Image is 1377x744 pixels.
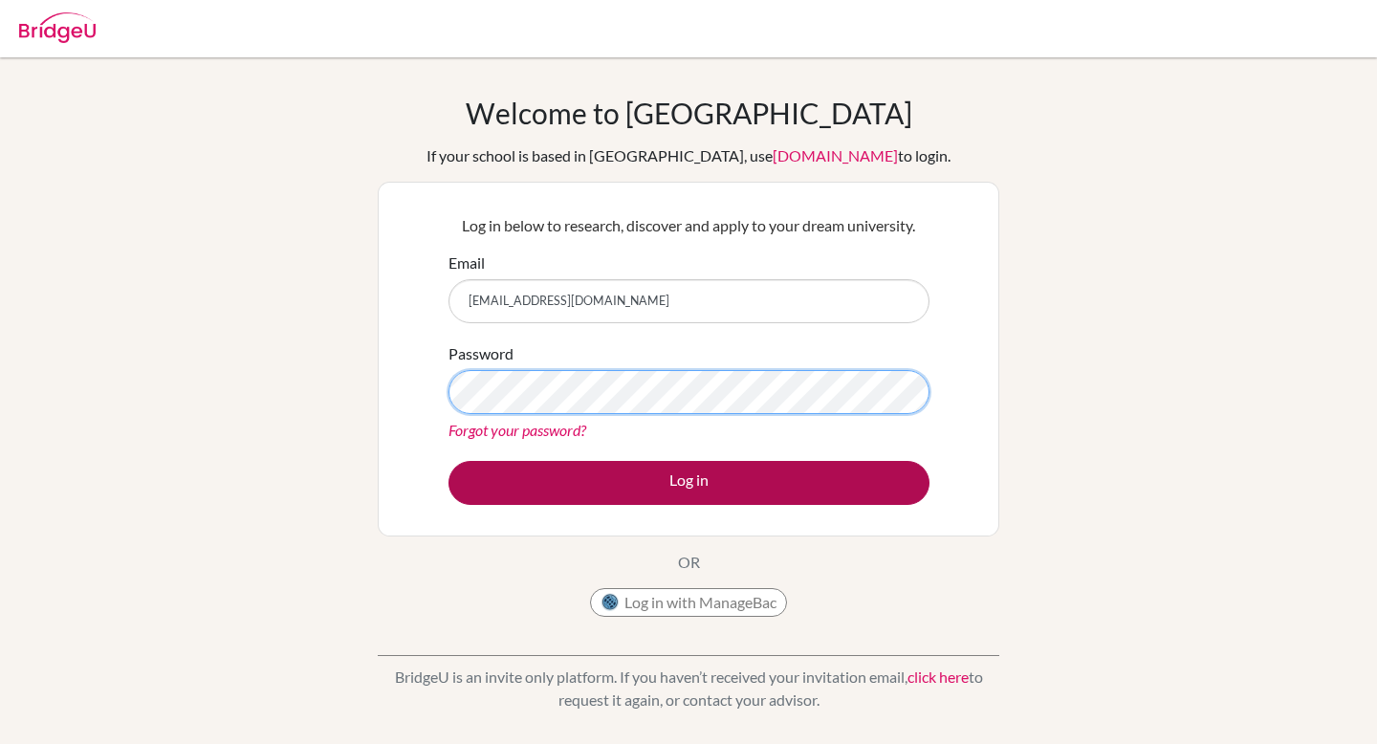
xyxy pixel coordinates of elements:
img: Bridge-U [19,12,96,43]
a: Forgot your password? [448,421,586,439]
p: Log in below to research, discover and apply to your dream university. [448,214,929,237]
a: [DOMAIN_NAME] [773,146,898,164]
label: Password [448,342,514,365]
button: Log in with ManageBac [590,588,787,617]
p: OR [678,551,700,574]
div: If your school is based in [GEOGRAPHIC_DATA], use to login. [426,144,951,167]
button: Log in [448,461,929,505]
p: BridgeU is an invite only platform. If you haven’t received your invitation email, to request it ... [378,666,999,711]
h1: Welcome to [GEOGRAPHIC_DATA] [466,96,912,130]
label: Email [448,252,485,274]
a: click here [907,667,969,686]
